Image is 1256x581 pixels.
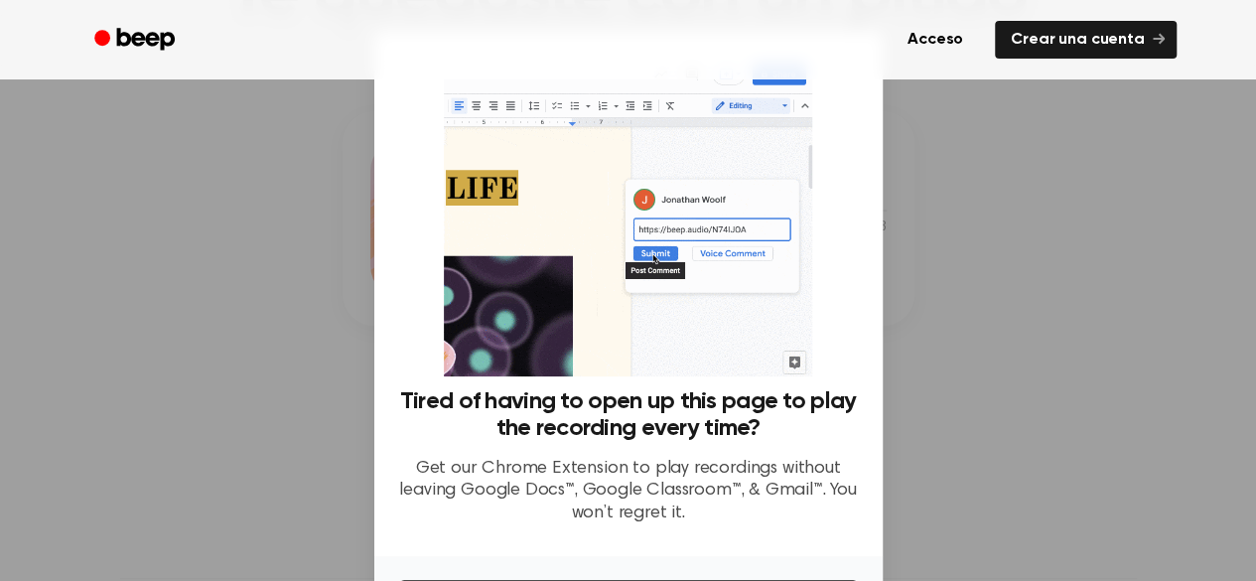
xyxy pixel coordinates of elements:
img: Beep extension in action [444,56,812,376]
h3: Tired of having to open up this page to play the recording every time? [398,388,859,442]
a: Crear una cuenta [995,21,1176,59]
a: Bip [80,21,193,60]
a: Acceso [888,17,983,63]
p: Get our Chrome Extension to play recordings without leaving Google Docs™, Google Classroom™, & Gm... [398,458,859,525]
font: Acceso [907,32,963,48]
font: Crear una cuenta [1011,32,1144,48]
